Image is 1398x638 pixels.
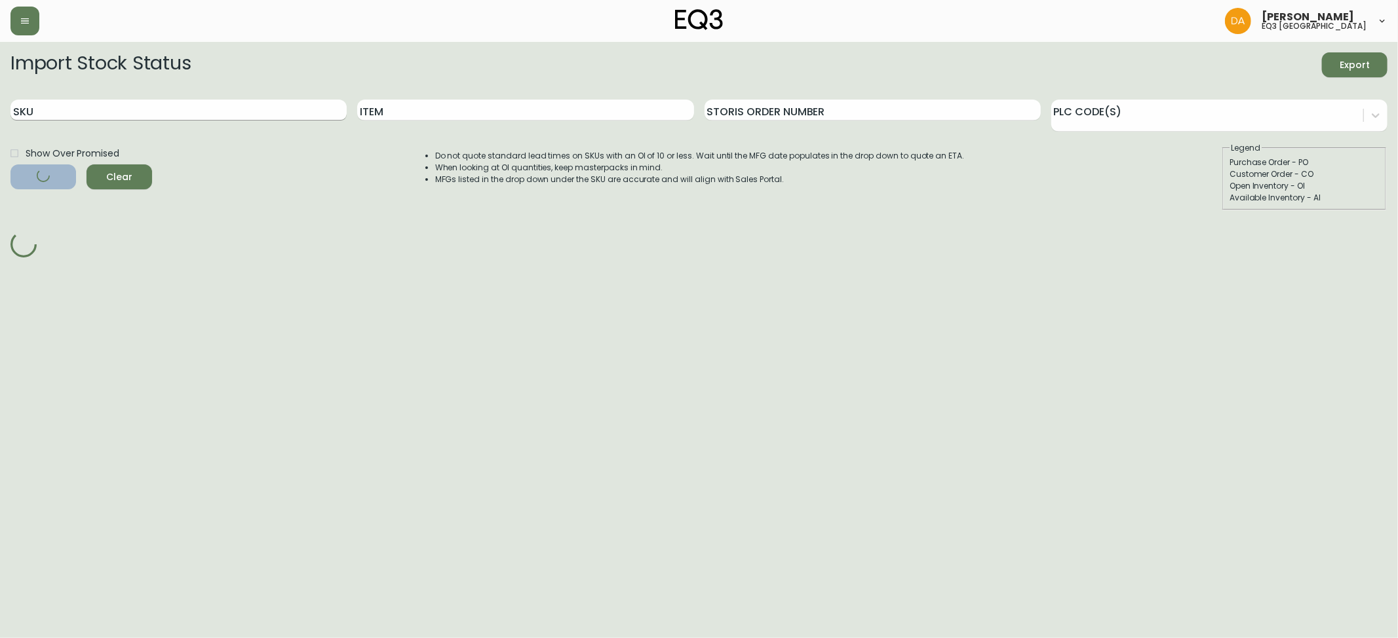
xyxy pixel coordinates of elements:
div: Purchase Order - PO [1230,157,1379,168]
div: Open Inventory - OI [1230,180,1379,192]
img: dd1a7e8db21a0ac8adbf82b84ca05374 [1225,8,1251,34]
button: Export [1322,52,1388,77]
legend: Legend [1230,142,1262,154]
div: Available Inventory - AI [1230,192,1379,204]
li: MFGs listed in the drop down under the SKU are accurate and will align with Sales Portal. [435,174,965,185]
img: logo [675,9,724,30]
h5: eq3 [GEOGRAPHIC_DATA] [1262,22,1367,30]
div: Customer Order - CO [1230,168,1379,180]
h2: Import Stock Status [10,52,191,77]
span: Clear [97,169,142,185]
button: Clear [87,164,152,189]
span: Show Over Promised [26,147,119,160]
li: Do not quote standard lead times on SKUs with an OI of 10 or less. Wait until the MFG date popula... [435,150,965,162]
span: Export [1332,57,1377,73]
li: When looking at OI quantities, keep masterpacks in mind. [435,162,965,174]
span: [PERSON_NAME] [1262,12,1354,22]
